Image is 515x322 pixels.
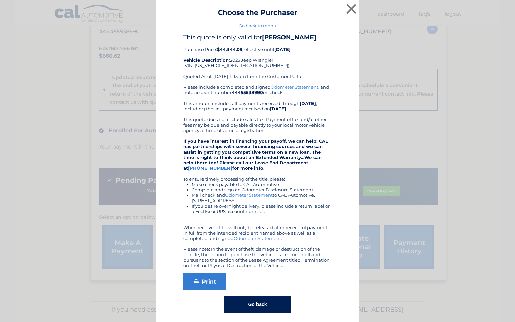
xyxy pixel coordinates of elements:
a: [PHONE_NUMBER] [188,165,232,171]
button: × [345,2,358,16]
b: 44455538990 [232,90,263,95]
b: [PERSON_NAME] [262,34,316,41]
li: Mail check and to CAL Automotive, [STREET_ADDRESS] [192,192,332,203]
h3: Choose the Purchaser [218,8,297,20]
a: Odometer Statement [271,84,318,90]
a: Print [183,273,226,290]
li: Complete and sign an Odometer Disclosure Statement [192,187,332,192]
a: Go back to menu [239,23,276,28]
div: Please include a completed and signed , and note account number on check. This amount includes al... [183,84,332,268]
li: If you desire overnight delivery, please include a return label or a Fed Ex or UPS account number. [192,203,332,214]
b: $44,344.09 [217,47,242,52]
div: Purchase Price: , effective until 2023 Jeep Wrangler (VIN: [US_VEHICLE_IDENTIFICATION_NUMBER]) Qu... [183,34,332,84]
h4: This quote is only valid for [183,34,332,41]
b: [DATE] [270,106,286,111]
b: [DATE] [300,101,316,106]
li: Make check payable to CAL Automotive [192,182,332,187]
strong: If you have interest in financing your payoff, we can help! CAL has partnerships with several fin... [183,138,328,171]
a: Odometer Statement [225,192,273,198]
strong: Vehicle Description: [183,57,230,63]
button: Go back [224,296,290,313]
a: Odometer Statement [234,236,281,241]
b: [DATE] [274,47,291,52]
